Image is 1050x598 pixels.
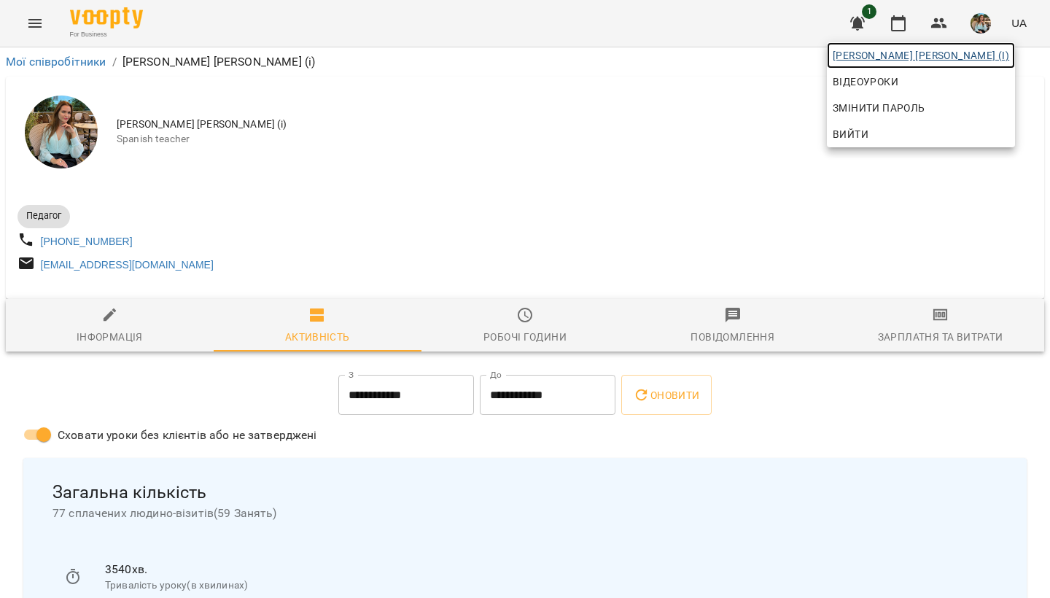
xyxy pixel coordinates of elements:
a: [PERSON_NAME] [PERSON_NAME] (і) [827,42,1015,69]
span: [PERSON_NAME] [PERSON_NAME] (і) [833,47,1009,64]
a: Змінити пароль [827,95,1015,121]
button: Вийти [827,121,1015,147]
span: Вийти [833,125,868,143]
span: Змінити пароль [833,99,1009,117]
span: Відеоуроки [833,73,898,90]
a: Відеоуроки [827,69,904,95]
